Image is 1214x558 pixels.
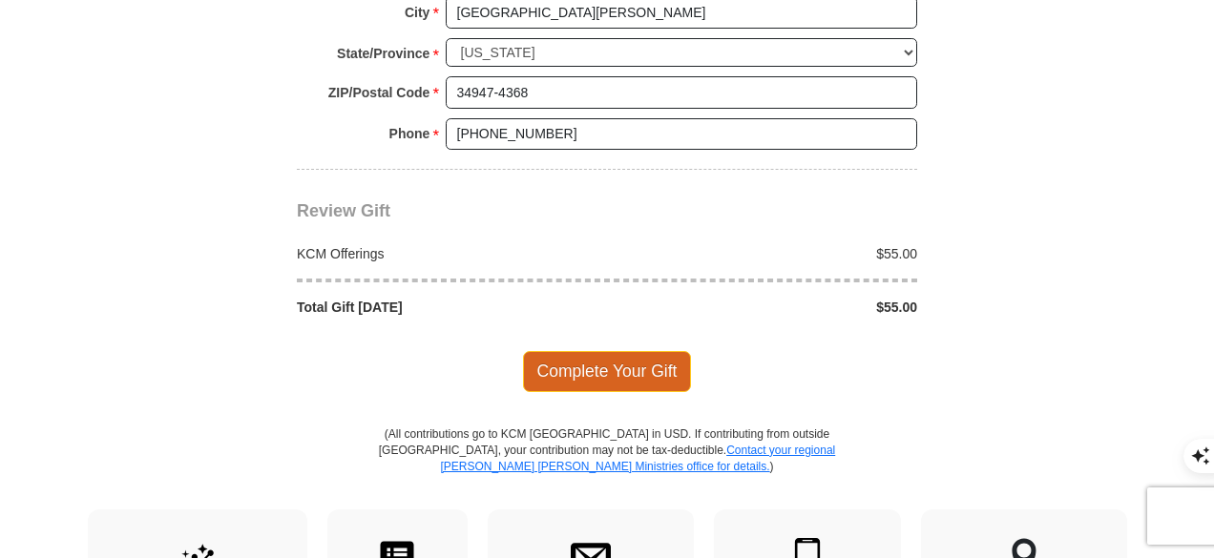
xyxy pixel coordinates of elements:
[378,426,836,509] p: (All contributions go to KCM [GEOGRAPHIC_DATA] in USD. If contributing from outside [GEOGRAPHIC_D...
[297,201,390,220] span: Review Gift
[607,244,928,263] div: $55.00
[440,444,835,473] a: Contact your regional [PERSON_NAME] [PERSON_NAME] Ministries office for details.
[523,351,692,391] span: Complete Your Gift
[337,40,429,67] strong: State/Province
[287,298,608,317] div: Total Gift [DATE]
[607,298,928,317] div: $55.00
[328,79,430,106] strong: ZIP/Postal Code
[287,244,608,263] div: KCM Offerings
[389,120,430,147] strong: Phone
